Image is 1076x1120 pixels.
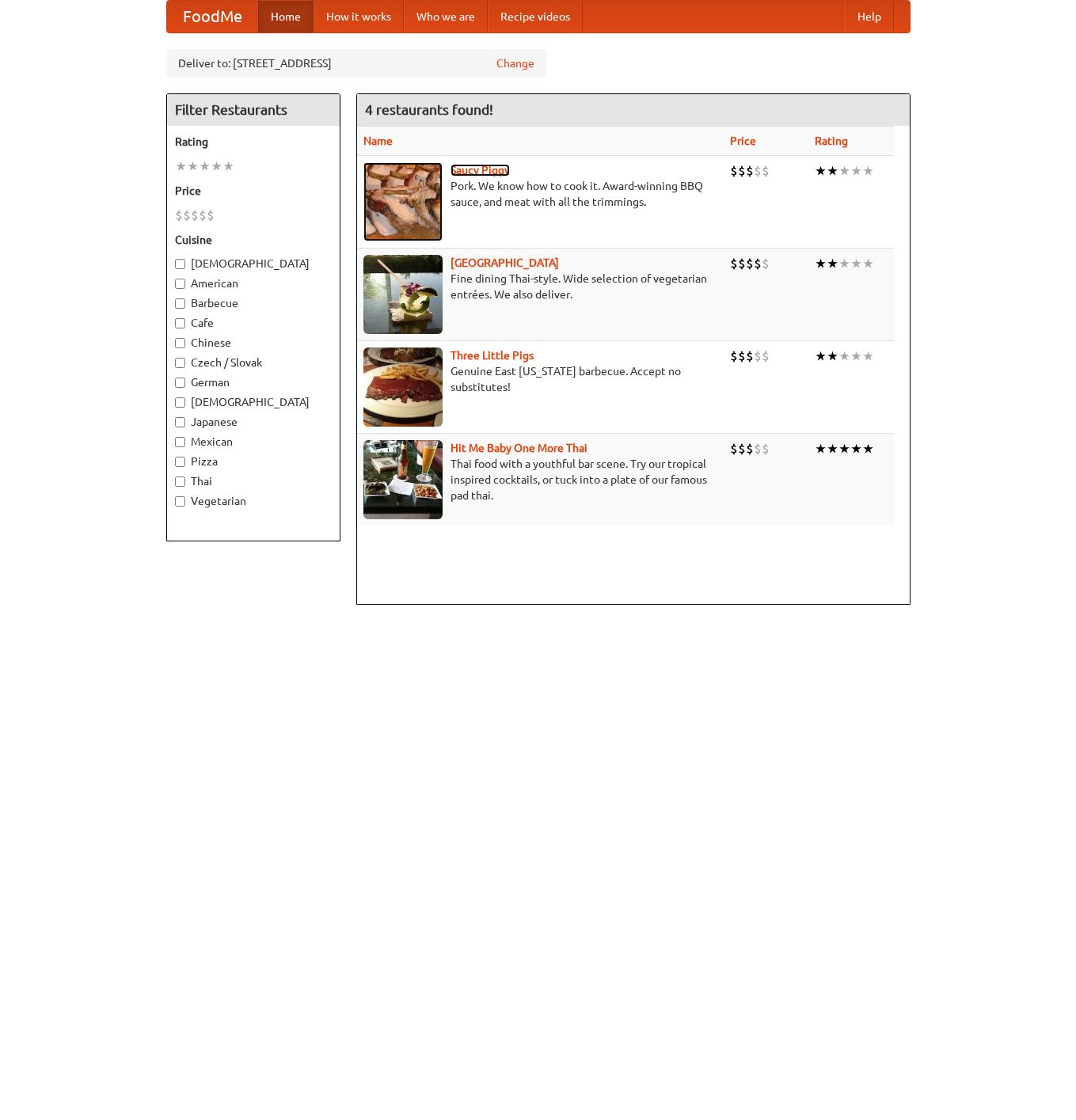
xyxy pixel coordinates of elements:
[175,378,185,388] input: German
[827,162,838,180] li: ★
[730,440,738,457] li: $
[754,347,762,365] li: $
[862,162,874,180] li: ★
[175,183,332,199] h5: Price
[175,275,332,291] label: American
[175,414,332,430] label: Japanese
[191,207,199,224] li: $
[175,279,185,289] input: American
[175,358,185,368] input: Czech / Slovak
[850,162,862,180] li: ★
[838,255,850,272] li: ★
[175,256,332,271] label: [DEMOGRAPHIC_DATA]
[175,374,332,390] label: German
[738,440,746,457] li: $
[166,49,546,78] div: Deliver to: [STREET_ADDRESS]
[862,347,874,365] li: ★
[175,298,185,309] input: Barbecue
[314,1,404,32] a: How it works
[815,162,827,180] li: ★
[175,493,332,509] label: Vegetarian
[175,158,187,175] li: ★
[175,338,185,348] input: Chinese
[754,440,762,457] li: $
[730,135,756,147] a: Price
[175,134,332,150] h5: Rating
[175,417,185,427] input: Japanese
[754,255,762,272] li: $
[762,255,770,272] li: $
[175,295,332,311] label: Barbecue
[451,256,559,269] b: [GEOGRAPHIC_DATA]
[496,55,534,71] a: Change
[838,347,850,365] li: ★
[850,255,862,272] li: ★
[175,496,185,507] input: Vegetarian
[363,456,718,503] p: Thai food with a youthful bar scene. Try our tropical inspired cocktails, or tuck into a plate of...
[175,335,332,351] label: Chinese
[175,318,185,328] input: Cafe
[827,255,838,272] li: ★
[222,158,234,175] li: ★
[363,162,443,241] img: saucy.jpg
[404,1,488,32] a: Who we are
[862,255,874,272] li: ★
[827,440,838,457] li: ★
[815,255,827,272] li: ★
[175,397,185,408] input: [DEMOGRAPHIC_DATA]
[175,473,332,489] label: Thai
[363,135,393,147] a: Name
[746,440,754,457] li: $
[746,162,754,180] li: $
[211,158,222,175] li: ★
[167,94,340,126] h4: Filter Restaurants
[363,271,718,302] p: Fine dining Thai-style. Wide selection of vegetarian entrées. We also deliver.
[730,162,738,180] li: $
[207,207,215,224] li: $
[175,434,332,450] label: Mexican
[730,255,738,272] li: $
[746,347,754,365] li: $
[363,440,443,519] img: babythai.jpg
[363,347,443,427] img: littlepigs.jpg
[838,440,850,457] li: ★
[199,207,207,224] li: $
[815,440,827,457] li: ★
[815,135,848,147] a: Rating
[451,349,534,362] a: Three Little Pigs
[762,162,770,180] li: $
[815,347,827,365] li: ★
[175,232,332,248] h5: Cuisine
[175,315,332,331] label: Cafe
[762,347,770,365] li: $
[363,178,718,210] p: Pork. We know how to cook it. Award-winning BBQ sauce, and meat with all the trimmings.
[730,347,738,365] li: $
[183,207,191,224] li: $
[738,347,746,365] li: $
[746,255,754,272] li: $
[258,1,314,32] a: Home
[451,164,510,177] a: Saucy Piggy
[175,394,332,410] label: [DEMOGRAPHIC_DATA]
[363,255,443,334] img: satay.jpg
[175,457,185,467] input: Pizza
[827,347,838,365] li: ★
[838,162,850,180] li: ★
[451,442,587,454] a: Hit Me Baby One More Thai
[754,162,762,180] li: $
[167,1,258,32] a: FoodMe
[175,259,185,269] input: [DEMOGRAPHIC_DATA]
[762,440,770,457] li: $
[845,1,894,32] a: Help
[363,363,718,395] p: Genuine East [US_STATE] barbecue. Accept no substitutes!
[175,454,332,469] label: Pizza
[738,162,746,180] li: $
[175,476,185,487] input: Thai
[175,437,185,447] input: Mexican
[488,1,583,32] a: Recipe videos
[365,102,493,117] ng-pluralize: 4 restaurants found!
[199,158,211,175] li: ★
